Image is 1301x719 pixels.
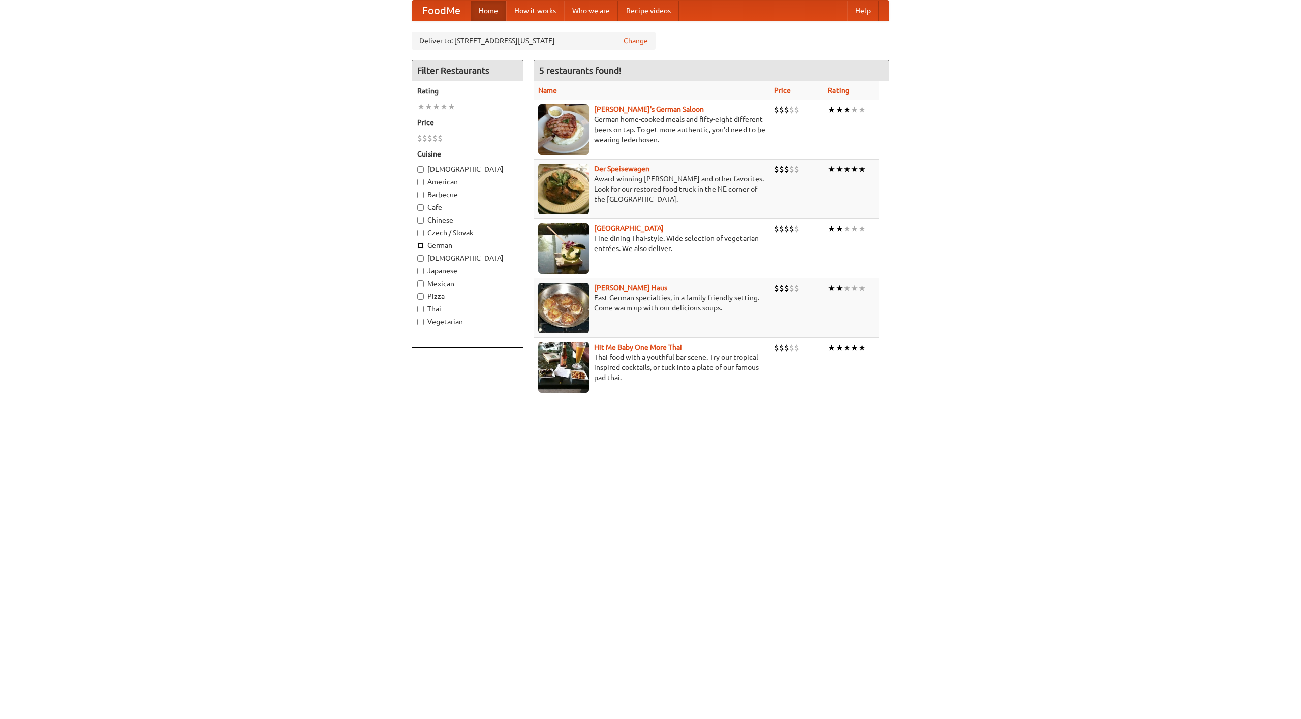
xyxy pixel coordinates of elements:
li: $ [789,104,794,115]
li: $ [794,223,799,234]
li: $ [774,164,779,175]
label: Pizza [417,291,518,301]
b: [PERSON_NAME]'s German Saloon [594,105,704,113]
li: ★ [448,101,455,112]
input: [DEMOGRAPHIC_DATA] [417,255,424,262]
a: Who we are [564,1,618,21]
li: ★ [828,283,835,294]
li: $ [438,133,443,144]
p: Thai food with a youthful bar scene. Try our tropical inspired cocktails, or tuck into a plate of... [538,352,766,383]
li: ★ [835,283,843,294]
li: ★ [828,164,835,175]
li: $ [779,342,784,353]
h5: Price [417,117,518,128]
li: ★ [858,223,866,234]
a: Price [774,86,791,95]
li: $ [427,133,432,144]
li: $ [779,104,784,115]
li: ★ [851,223,858,234]
li: ★ [851,104,858,115]
li: ★ [843,223,851,234]
input: Vegetarian [417,319,424,325]
label: Chinese [417,215,518,225]
label: [DEMOGRAPHIC_DATA] [417,164,518,174]
li: $ [774,223,779,234]
h5: Rating [417,86,518,96]
li: $ [789,342,794,353]
li: ★ [432,101,440,112]
a: FoodMe [412,1,471,21]
li: $ [417,133,422,144]
b: Der Speisewagen [594,165,649,173]
input: Japanese [417,268,424,274]
li: ★ [843,283,851,294]
a: [GEOGRAPHIC_DATA] [594,224,664,232]
p: Fine dining Thai-style. Wide selection of vegetarian entrées. We also deliver. [538,233,766,254]
li: $ [794,342,799,353]
input: Mexican [417,280,424,287]
a: How it works [506,1,564,21]
label: Japanese [417,266,518,276]
label: Mexican [417,278,518,289]
p: German home-cooked meals and fifty-eight different beers on tap. To get more authentic, you'd nee... [538,114,766,145]
li: ★ [843,104,851,115]
input: Cafe [417,204,424,211]
li: $ [779,223,784,234]
img: satay.jpg [538,223,589,274]
li: ★ [828,342,835,353]
label: [DEMOGRAPHIC_DATA] [417,253,518,263]
li: ★ [835,104,843,115]
li: $ [794,283,799,294]
li: ★ [858,342,866,353]
li: ★ [828,223,835,234]
a: Home [471,1,506,21]
li: ★ [843,342,851,353]
li: ★ [858,283,866,294]
label: Barbecue [417,190,518,200]
h5: Cuisine [417,149,518,159]
a: Name [538,86,557,95]
h4: Filter Restaurants [412,60,523,81]
input: Chinese [417,217,424,224]
li: $ [784,342,789,353]
li: ★ [440,101,448,112]
input: Barbecue [417,192,424,198]
label: Cafe [417,202,518,212]
li: $ [784,164,789,175]
li: ★ [425,101,432,112]
a: Help [847,1,879,21]
li: $ [422,133,427,144]
li: $ [794,104,799,115]
input: [DEMOGRAPHIC_DATA] [417,166,424,173]
li: $ [789,223,794,234]
a: Rating [828,86,849,95]
li: ★ [835,164,843,175]
img: speisewagen.jpg [538,164,589,214]
input: Pizza [417,293,424,300]
li: $ [432,133,438,144]
a: Change [624,36,648,46]
input: Czech / Slovak [417,230,424,236]
li: $ [779,164,784,175]
input: Thai [417,306,424,312]
div: Deliver to: [STREET_ADDRESS][US_STATE] [412,32,656,50]
li: ★ [851,164,858,175]
a: Hit Me Baby One More Thai [594,343,682,351]
li: $ [794,164,799,175]
p: Award-winning [PERSON_NAME] and other favorites. Look for our restored food truck in the NE corne... [538,174,766,204]
li: ★ [851,283,858,294]
li: $ [789,164,794,175]
li: $ [789,283,794,294]
img: esthers.jpg [538,104,589,155]
ng-pluralize: 5 restaurants found! [539,66,622,75]
label: American [417,177,518,187]
a: Recipe videos [618,1,679,21]
a: [PERSON_NAME] Haus [594,284,667,292]
li: $ [784,223,789,234]
li: ★ [858,164,866,175]
li: ★ [417,101,425,112]
input: American [417,179,424,185]
li: $ [784,283,789,294]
